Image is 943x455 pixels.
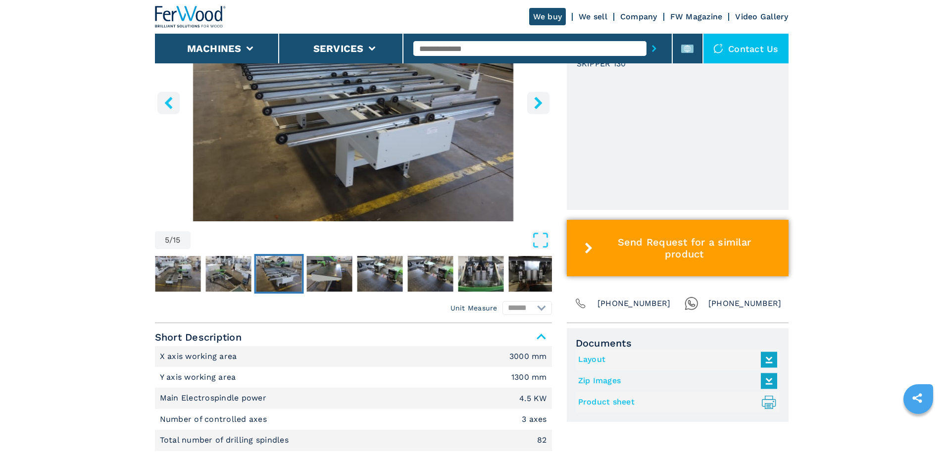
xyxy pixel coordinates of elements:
[577,58,626,69] h3: SKIPPER 130
[529,8,566,25] a: We buy
[458,256,503,292] img: 1498ac8adeb3d00ec2c61eada9de95d6
[703,34,789,63] div: Contact us
[306,256,352,292] img: 25b10722b063d68d7c436fd92d1e04f6
[203,254,253,294] button: Go to Slide 4
[160,435,292,446] p: Total number of drilling spindles
[511,373,547,381] em: 1300 mm
[313,43,364,54] button: Services
[160,414,270,425] p: Number of controlled axes
[620,12,657,21] a: Company
[254,254,303,294] button: Go to Slide 5
[578,352,772,368] a: Layout
[522,415,547,423] em: 3 axes
[187,43,242,54] button: Machines
[355,254,404,294] button: Go to Slide 7
[173,236,181,244] span: 15
[256,256,301,292] img: d5fddd27498d532ea1dfb78a42118ea3
[205,256,251,292] img: d811073405c6868dbeae93bbe5a34825
[155,256,200,292] img: a998d1a523da9ce152cc1e54646df75b
[407,256,453,292] img: 088b2aa27914a6444f3fa60f445a467b
[456,254,505,294] button: Go to Slide 9
[357,256,402,292] img: 6be97565f8cd9400ea55f2ed388d487c
[160,393,269,404] p: Main Electrospindle power
[52,254,449,294] nav: Thumbnail Navigation
[405,254,455,294] button: Go to Slide 8
[509,353,547,360] em: 3000 mm
[578,373,772,389] a: Zip Images
[735,12,788,21] a: Video Gallery
[576,337,780,349] span: Documents
[901,410,936,448] iframe: Chat
[157,92,180,114] button: left-button
[527,92,549,114] button: right-button
[579,12,607,21] a: We sell
[304,254,354,294] button: Go to Slide 6
[450,303,497,313] em: Unit Measure
[578,394,772,410] a: Product sheet
[169,236,173,244] span: /
[646,37,662,60] button: submit-button
[160,372,239,383] p: Y axis working area
[165,236,169,244] span: 5
[670,12,723,21] a: FW Magazine
[155,346,552,451] div: Short Description
[506,254,556,294] button: Go to Slide 10
[574,297,588,310] img: Phone
[160,351,240,362] p: X axis working area
[155,328,552,346] span: Short Description
[537,436,547,444] em: 82
[708,297,782,310] span: [PHONE_NUMBER]
[713,44,723,53] img: Contact us
[508,256,554,292] img: f25595602eb637eb6806e4a2b62a083a
[596,236,772,260] span: Send Request for a similar product
[567,220,789,276] button: Send Request for a similar product
[519,395,547,403] em: 4.5 KW
[193,231,549,249] button: Open Fullscreen
[685,297,698,310] img: Whatsapp
[597,297,671,310] span: [PHONE_NUMBER]
[905,386,930,410] a: sharethis
[153,254,202,294] button: Go to Slide 3
[155,6,226,28] img: Ferwood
